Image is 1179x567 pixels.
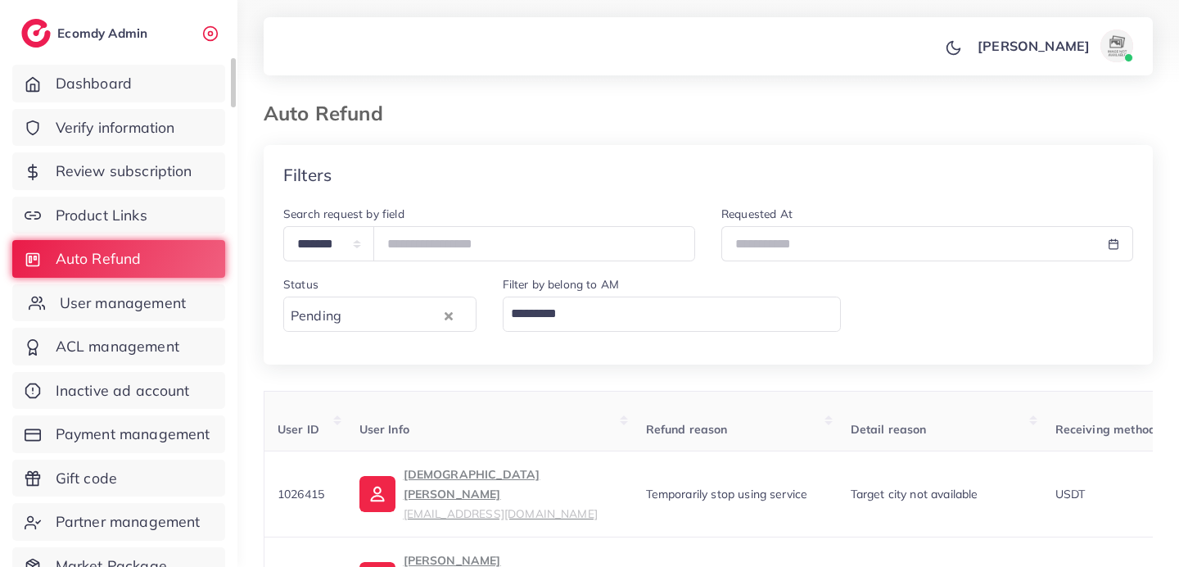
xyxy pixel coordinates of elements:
[56,336,179,357] span: ACL management
[21,19,51,48] img: logo
[56,380,190,401] span: Inactive ad account
[646,487,808,501] span: Temporarily stop using service
[721,206,793,222] label: Requested At
[12,460,225,497] a: Gift code
[56,248,142,270] span: Auto Refund
[12,503,225,541] a: Partner management
[12,197,225,234] a: Product Links
[283,276,318,293] label: Status
[445,306,453,324] button: Clear Selected
[278,422,319,437] span: User ID
[851,422,927,437] span: Detail reason
[56,424,210,445] span: Payment management
[60,293,186,314] span: User management
[12,152,225,190] a: Review subscription
[56,511,201,533] span: Partner management
[283,206,404,222] label: Search request by field
[278,487,324,501] span: 1026415
[503,276,620,293] label: Filter by belong to AM
[287,304,345,328] span: Pending
[56,468,117,489] span: Gift code
[56,73,132,94] span: Dashboard
[359,422,409,437] span: User Info
[21,19,151,48] a: logoEcomdy Admin
[283,297,477,332] div: Search for option
[1100,29,1133,62] img: avatar
[404,506,598,520] small: [EMAIL_ADDRESS][DOMAIN_NAME]
[12,415,225,453] a: Payment management
[359,465,620,524] a: [DEMOGRAPHIC_DATA][PERSON_NAME][EMAIL_ADDRESS][DOMAIN_NAME]
[12,284,225,322] a: User management
[56,117,175,138] span: Verify information
[12,372,225,410] a: Inactive ad account
[56,161,192,182] span: Review subscription
[346,300,440,328] input: Search for option
[12,109,225,147] a: Verify information
[283,165,332,185] h4: Filters
[505,300,820,328] input: Search for option
[12,328,225,365] a: ACL management
[12,65,225,102] a: Dashboard
[57,25,151,41] h2: Ecomdy Admin
[404,465,620,524] p: [DEMOGRAPHIC_DATA][PERSON_NAME]
[646,422,728,437] span: Refund reason
[978,36,1090,56] p: [PERSON_NAME]
[1055,422,1157,437] span: Receiving method
[56,205,147,226] span: Product Links
[12,240,225,278] a: Auto Refund
[1055,484,1086,504] p: USDT
[503,297,842,332] div: Search for option
[264,102,396,125] h3: Auto Refund
[851,487,978,501] span: Target city not available
[969,29,1140,62] a: [PERSON_NAME]avatar
[359,476,395,512] img: ic-user-info.36bf1079.svg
